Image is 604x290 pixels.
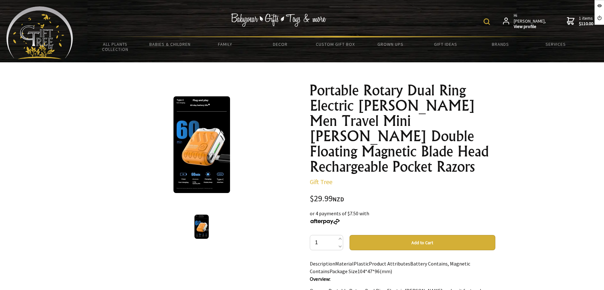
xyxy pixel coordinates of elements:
span: 1 items [579,15,593,27]
a: 1 items$110.00 [567,13,593,30]
a: Decor [253,38,308,51]
a: Grown Ups [363,38,418,51]
img: Afterpay [310,219,340,224]
a: Gift Ideas [418,38,473,51]
strong: View profile [514,24,546,30]
strong: $110.00 [579,21,593,27]
span: NZD [333,196,344,203]
button: Add to Cart [350,235,495,250]
div: $29.99 [310,195,495,203]
a: Family [198,38,253,51]
a: All Plants Collection [88,38,143,56]
span: Hi [PERSON_NAME], [514,13,546,30]
strong: Overview: [310,276,330,282]
a: Services [528,38,583,51]
h1: Portable Rotary Dual Ring Electric [PERSON_NAME] Men Travel Mini [PERSON_NAME] Double Floating Ma... [310,83,495,174]
a: Custom Gift Box [308,38,363,51]
div: or 4 payments of $7.50 with [310,210,495,225]
a: Brands [473,38,528,51]
img: Babyware - Gifts - Toys and more... [6,6,73,59]
img: product search [484,18,490,25]
img: Portable Rotary Dual Ring Electric Shaver Men Travel Mini Shaver Double Floating Magnetic Blade H... [194,215,209,239]
img: Babywear - Gifts - Toys & more [231,13,326,27]
a: Babies & Children [143,38,198,51]
a: Hi [PERSON_NAME],View profile [503,13,546,30]
img: Portable Rotary Dual Ring Electric Shaver Men Travel Mini Shaver Double Floating Magnetic Blade H... [173,96,230,193]
a: Gift Tree [310,178,332,186]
